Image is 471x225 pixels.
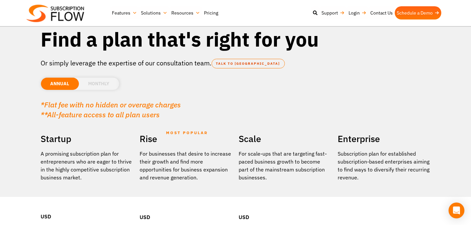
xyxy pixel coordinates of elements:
a: Schedule a Demo [395,6,441,19]
h2: Enterprise [338,131,430,146]
div: For scale-ups that are targeting fast-paced business growth to become part of the mainstream subs... [239,150,331,181]
div: USD [140,193,232,224]
div: For businesses that desire to increase their growth and find more opportunities for business expa... [140,150,232,181]
a: Contact Us [368,6,395,19]
p: Subscription plan for established subscription-based enterprises aiming to find ways to diversify... [338,150,430,181]
li: ANNUAL [41,78,79,90]
h2: Rise [140,131,232,146]
h2: Startup [41,131,133,146]
h2: Scale [239,131,331,146]
span: MOST POPULAR [166,125,208,140]
a: Support [320,6,347,19]
a: Solutions [139,6,169,19]
div: USD [239,193,331,224]
a: TALK TO [GEOGRAPHIC_DATA] [212,59,285,68]
p: A promising subscription plan for entrepreneurs who are eager to thrive in the highly competitive... [41,150,133,181]
a: Pricing [202,6,220,19]
em: *Flat fee with no hidden or overage charges [41,100,181,109]
a: Login [347,6,368,19]
p: Or simply leverage the expertise of our consultation team. [41,58,430,68]
img: Subscriptionflow [26,5,84,22]
a: Features [110,6,139,19]
div: USD [41,193,133,224]
div: Open Intercom Messenger [449,203,464,218]
a: Resources [169,6,202,19]
em: **All-feature access to all plan users [41,110,160,119]
li: MONTHLY [79,78,119,90]
h1: Find a plan that's right for you [41,27,430,52]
